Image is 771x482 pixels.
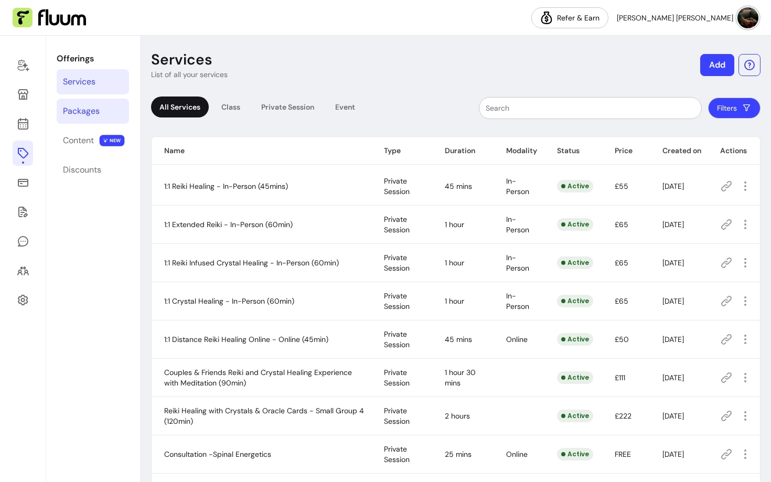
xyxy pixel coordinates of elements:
[57,157,129,183] a: Discounts
[13,111,33,136] a: Calendar
[384,444,410,464] span: Private Session
[531,7,608,28] a: Refer & Earn
[152,137,371,165] th: Name
[151,97,209,117] div: All Services
[445,258,464,267] span: 1 hour
[164,258,339,267] span: 1:1 Reiki Infused Crystal Healing - In-Person (60min)
[57,69,129,94] a: Services
[13,229,33,254] a: My Messages
[708,98,761,119] button: Filters
[13,199,33,224] a: Forms
[57,128,129,153] a: Content NEW
[253,97,323,117] div: Private Session
[445,220,464,229] span: 1 hour
[557,333,593,346] div: Active
[615,296,628,306] span: £65
[100,135,125,146] span: NEW
[384,176,410,196] span: Private Session
[384,291,410,311] span: Private Session
[615,373,625,382] span: £111
[557,256,593,269] div: Active
[384,329,410,349] span: Private Session
[506,176,529,196] span: In-Person
[63,134,94,147] div: Content
[384,253,410,273] span: Private Session
[63,76,95,88] div: Services
[506,291,529,311] span: In-Person
[662,220,684,229] span: [DATE]
[13,258,33,283] a: Clients
[557,218,593,231] div: Active
[486,103,695,113] input: Search
[662,411,684,421] span: [DATE]
[557,295,593,307] div: Active
[164,335,328,344] span: 1:1 Distance Reiki Healing Online - Online (45min)
[557,448,593,460] div: Active
[506,215,529,234] span: In-Person
[13,170,33,195] a: Sales
[662,181,684,191] span: [DATE]
[445,181,472,191] span: 45 mins
[662,335,684,344] span: [DATE]
[557,410,593,422] div: Active
[63,105,100,117] div: Packages
[615,258,628,267] span: £65
[164,296,294,306] span: 1:1 Crystal Healing - In-Person (60min)
[602,137,650,165] th: Price
[13,287,33,313] a: Settings
[384,215,410,234] span: Private Session
[617,13,733,23] span: [PERSON_NAME] [PERSON_NAME]
[662,373,684,382] span: [DATE]
[506,253,529,273] span: In-Person
[662,258,684,267] span: [DATE]
[164,220,293,229] span: 1:1 Extended Reiki - In-Person (60min)
[700,54,734,76] button: Add
[557,371,593,384] div: Active
[13,8,86,28] img: Fluum Logo
[708,137,760,165] th: Actions
[57,52,129,65] p: Offerings
[327,97,363,117] div: Event
[615,220,628,229] span: £65
[213,97,249,117] div: Class
[164,449,271,459] span: Consultation -Spinal Energetics
[151,69,228,80] p: List of all your services
[13,82,33,107] a: Storefront
[384,406,410,426] span: Private Session
[13,52,33,78] a: Home
[557,180,593,192] div: Active
[617,7,758,28] button: avatar[PERSON_NAME] [PERSON_NAME]
[650,137,708,165] th: Created on
[445,411,470,421] span: 2 hours
[615,411,631,421] span: £222
[13,141,33,166] a: Offerings
[737,7,758,28] img: avatar
[445,368,476,388] span: 1 hour 30 mins
[662,449,684,459] span: [DATE]
[506,449,528,459] span: Online
[662,296,684,306] span: [DATE]
[544,137,602,165] th: Status
[445,335,472,344] span: 45 mins
[371,137,432,165] th: Type
[432,137,494,165] th: Duration
[151,50,212,69] p: Services
[615,181,628,191] span: £55
[164,181,288,191] span: 1:1 Reiki Healing - In-Person (45mins)
[615,449,631,459] span: FREE
[445,449,472,459] span: 25 mins
[57,99,129,124] a: Packages
[615,335,629,344] span: £50
[164,406,364,426] span: Reiki Healing with Crystals & Oracle Cards - Small Group 4 (120min)
[384,368,410,388] span: Private Session
[506,335,528,344] span: Online
[164,368,352,388] span: Couples & Friends Reiki and Crystal Healing Experience with Meditation (90min)
[494,137,545,165] th: Modality
[63,164,101,176] div: Discounts
[445,296,464,306] span: 1 hour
